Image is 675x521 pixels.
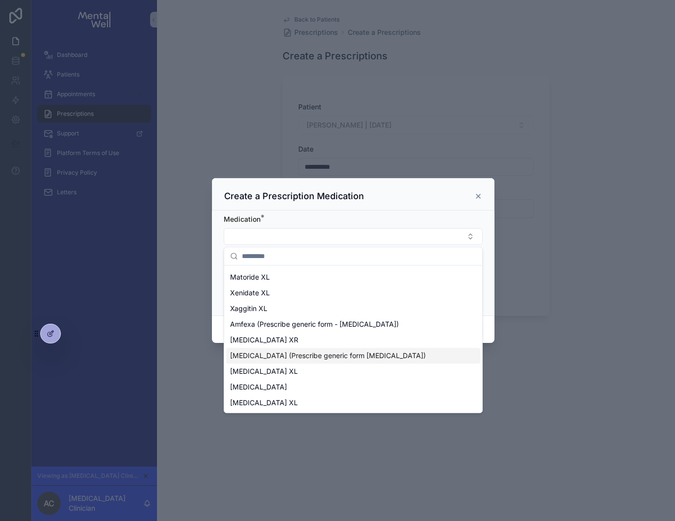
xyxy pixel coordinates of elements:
[230,288,270,298] span: Xenidate XL
[230,319,399,329] span: Amfexa (Prescribe generic form - [MEDICAL_DATA])
[230,366,298,376] span: [MEDICAL_DATA] XL
[224,215,260,223] span: Medication
[224,190,364,202] h3: Create a Prescription Medication
[230,382,287,392] span: [MEDICAL_DATA]
[224,265,482,413] div: Suggestions
[230,304,267,313] span: Xaggitin XL
[224,228,483,245] button: Select Button
[230,351,426,361] span: [MEDICAL_DATA] (Prescribe generic form [MEDICAL_DATA])
[230,398,298,408] span: [MEDICAL_DATA] XL
[230,272,270,282] span: Matoride XL
[230,257,273,266] span: Medikinet XL
[230,335,298,345] span: [MEDICAL_DATA] XR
